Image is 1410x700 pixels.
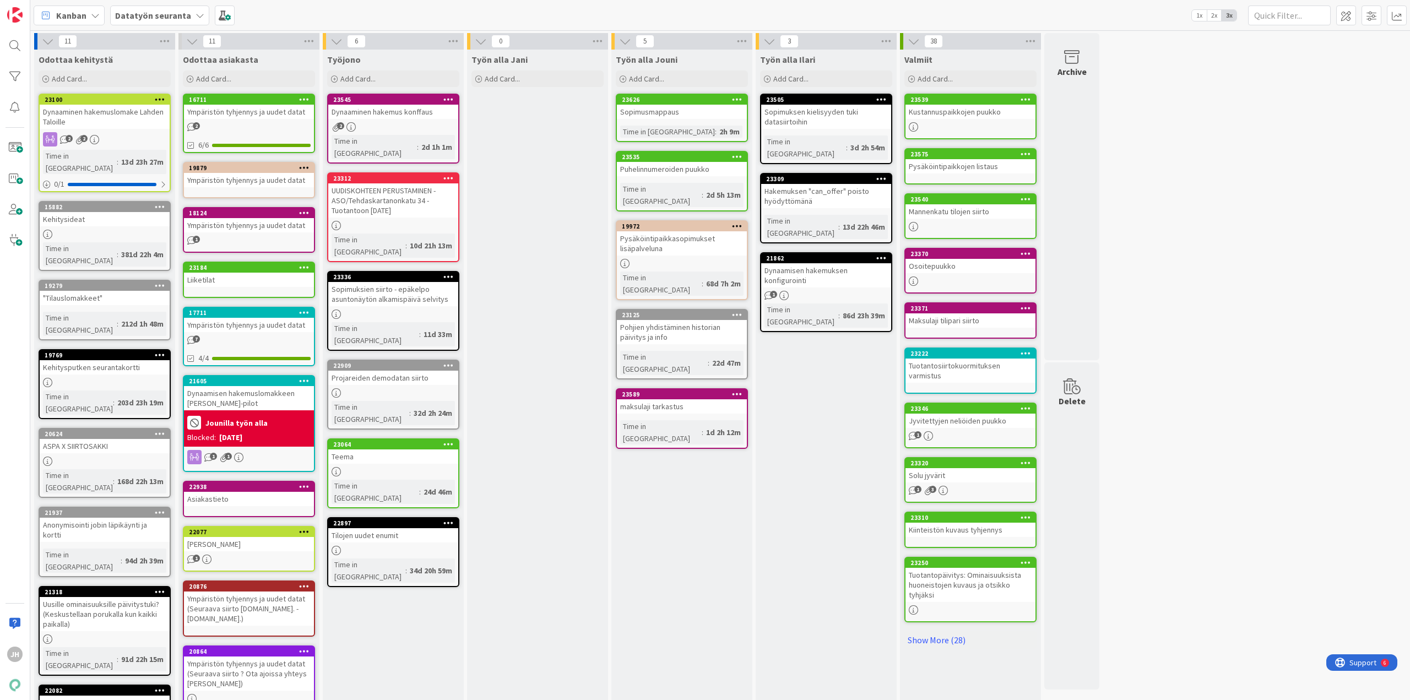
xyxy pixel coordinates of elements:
div: 23540 [905,194,1035,204]
img: Visit kanbanzone.com [7,7,23,23]
div: 23371Maksulaji tilipari siirto [905,303,1035,328]
div: 17711 [184,308,314,318]
div: 23320 [905,458,1035,468]
div: 23545Dynaaminen hakemus konffaus [328,95,458,119]
span: Kanban [56,9,86,22]
div: 20876 [189,583,314,590]
div: 23370Osoitepuukko [905,249,1035,273]
div: 18124 [184,208,314,218]
div: 23310 [905,513,1035,523]
span: : [419,486,421,498]
div: 22077[PERSON_NAME] [184,527,314,551]
div: 19769Kehitysputken seurantakortti [40,350,170,375]
div: 23250Tuotantopäivitys: Ominaisuuksista huoneistojen kuvaus ja otsikko tyhjäksi [905,558,1035,602]
div: 23184 [189,264,314,272]
div: Tilojen uudet enumit [328,528,458,542]
div: 23535 [622,153,747,161]
div: 23184Liiketilat [184,263,314,287]
div: 23336Sopimuksien siirto - epäkelpo asuntonäytön alkamispäivä selvitys [328,272,458,306]
span: 1x [1192,10,1207,21]
div: Time in [GEOGRAPHIC_DATA] [43,549,121,573]
div: 23505 [761,95,891,105]
div: 23626 [622,96,747,104]
div: [DATE] [219,432,242,443]
span: 38 [924,35,943,48]
div: 19879 [189,164,314,172]
div: 18124 [189,209,314,217]
div: 21862 [761,253,891,263]
div: 20624 [45,430,170,438]
div: 0/1 [40,177,170,191]
div: Pysäköintipaikkojen listaus [905,159,1035,173]
span: : [708,357,709,369]
div: 23310Kiinteistön kuvaus tyhjennys [905,513,1035,537]
div: 16711 [189,96,314,104]
div: 19769 [40,350,170,360]
div: 19879Ympäristön tyhjennys ja uudet datat [184,163,314,187]
div: 23222Tuotantosiirtokuormituksen varmistus [905,349,1035,383]
div: Time in [GEOGRAPHIC_DATA] [764,135,846,160]
div: maksulaji tarkastus [617,399,747,414]
div: 23626 [617,95,747,105]
div: 23539 [910,96,1035,104]
div: 23100 [40,95,170,105]
div: Time in [GEOGRAPHIC_DATA] [43,647,117,671]
span: 1 [193,236,200,243]
div: 22938 [189,483,314,491]
div: 23312 [328,173,458,183]
div: 23064 [333,441,458,448]
div: 22909 [333,362,458,370]
div: 23222 [905,349,1035,359]
div: 23125 [622,311,747,319]
span: 3 [780,35,799,48]
div: Time in [GEOGRAPHIC_DATA] [332,135,417,159]
span: 1 [914,431,921,438]
div: Jyvitettyjen neliöiden puukko [905,414,1035,428]
span: : [715,126,717,138]
div: Anonymisointi jobin läpikäynti ja kortti [40,518,170,542]
span: 1 [914,486,921,493]
span: Odottaa asiakasta [183,54,258,65]
div: 23309 [766,175,891,183]
div: Teema [328,449,458,464]
div: 19972Pysäköintipaikkasopimukset lisäpalveluna [617,221,747,256]
div: 23371 [905,303,1035,313]
span: 0 / 1 [54,178,64,190]
span: : [417,141,419,153]
div: 16711 [184,95,314,105]
div: Mannenkatu tilojen siirto [905,204,1035,219]
div: 10d 21h 13m [407,240,455,252]
div: 23370 [905,249,1035,259]
div: 23320Solu jyvärit [905,458,1035,482]
div: ASPA X SIIRTOSAKKI [40,439,170,453]
div: 15882 [40,202,170,212]
div: 23575 [910,150,1035,158]
div: 13d 22h 46m [840,221,888,233]
div: Ympäristön tyhjennys ja uudet datat [184,173,314,187]
span: Add Card... [485,74,520,84]
div: 23309 [761,174,891,184]
div: 23184 [184,263,314,273]
div: 23064Teema [328,439,458,464]
div: Blocked: [187,432,216,443]
div: Kustannuspaikkojen puukko [905,105,1035,119]
div: 22d 47m [709,357,744,369]
div: 22897 [333,519,458,527]
a: Show More (28) [904,631,1037,649]
span: 6/6 [198,139,209,151]
div: 19279"Tilauslomakkeet" [40,281,170,305]
span: : [117,248,118,261]
div: Puhelinnumeroiden puukko [617,162,747,176]
span: Työjono [327,54,361,65]
div: 23540 [910,196,1035,203]
div: Time in [GEOGRAPHIC_DATA] [332,234,405,258]
div: 22897Tilojen uudet enumit [328,518,458,542]
div: 21862 [766,254,891,262]
span: Add Card... [196,74,231,84]
div: 15882Kehitysideat [40,202,170,226]
div: Solu jyvärit [905,468,1035,482]
span: : [405,240,407,252]
div: Time in [GEOGRAPHIC_DATA] [43,242,117,267]
div: [PERSON_NAME] [184,537,314,551]
div: 86d 23h 39m [840,310,888,322]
